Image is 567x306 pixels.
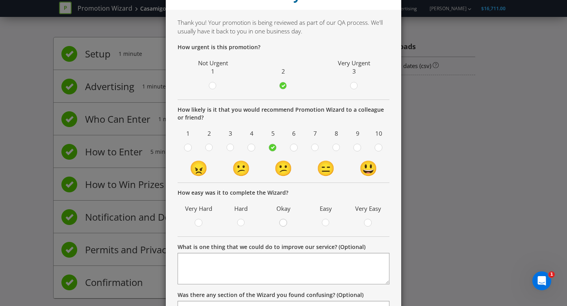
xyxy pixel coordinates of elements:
span: 6 [285,127,303,140]
label: Was there any section of the Wizard you found confusing? (Optional) [178,291,363,299]
p: How urgent is this promotion? [178,43,389,51]
span: 8 [328,127,345,140]
span: 1 [211,67,215,75]
span: Okay [266,203,301,215]
span: 3 [352,67,356,75]
span: Not Urgent [198,59,228,67]
span: Hard [224,203,259,215]
td: 😠 [178,157,220,179]
td: 😑 [305,157,347,179]
span: 4 [243,127,260,140]
span: 1 [548,271,555,278]
span: Very Easy [351,203,385,215]
span: 3 [222,127,239,140]
span: 1 [180,127,197,140]
iframe: Intercom live chat [532,271,551,290]
span: Very Hard [182,203,216,215]
p: How easy was it to complete the Wizard? [178,189,389,197]
span: 10 [370,127,387,140]
td: 😃 [347,157,389,179]
td: 😕 [262,157,305,179]
p: How likely is it that you would recommend Promotion Wizard to a colleague or friend? [178,106,389,122]
span: 9 [349,127,366,140]
span: Easy [309,203,343,215]
span: 2 [201,127,218,140]
span: Thank you! Your promotion is being reviewed as part of our QA process. We'll usually have it back... [178,18,383,35]
span: 7 [307,127,324,140]
span: Very Urgent [338,59,370,67]
span: 5 [264,127,282,140]
span: 2 [282,67,285,75]
td: 😕 [220,157,263,179]
label: What is one thing that we could do to improve our service? (Optional) [178,243,365,251]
